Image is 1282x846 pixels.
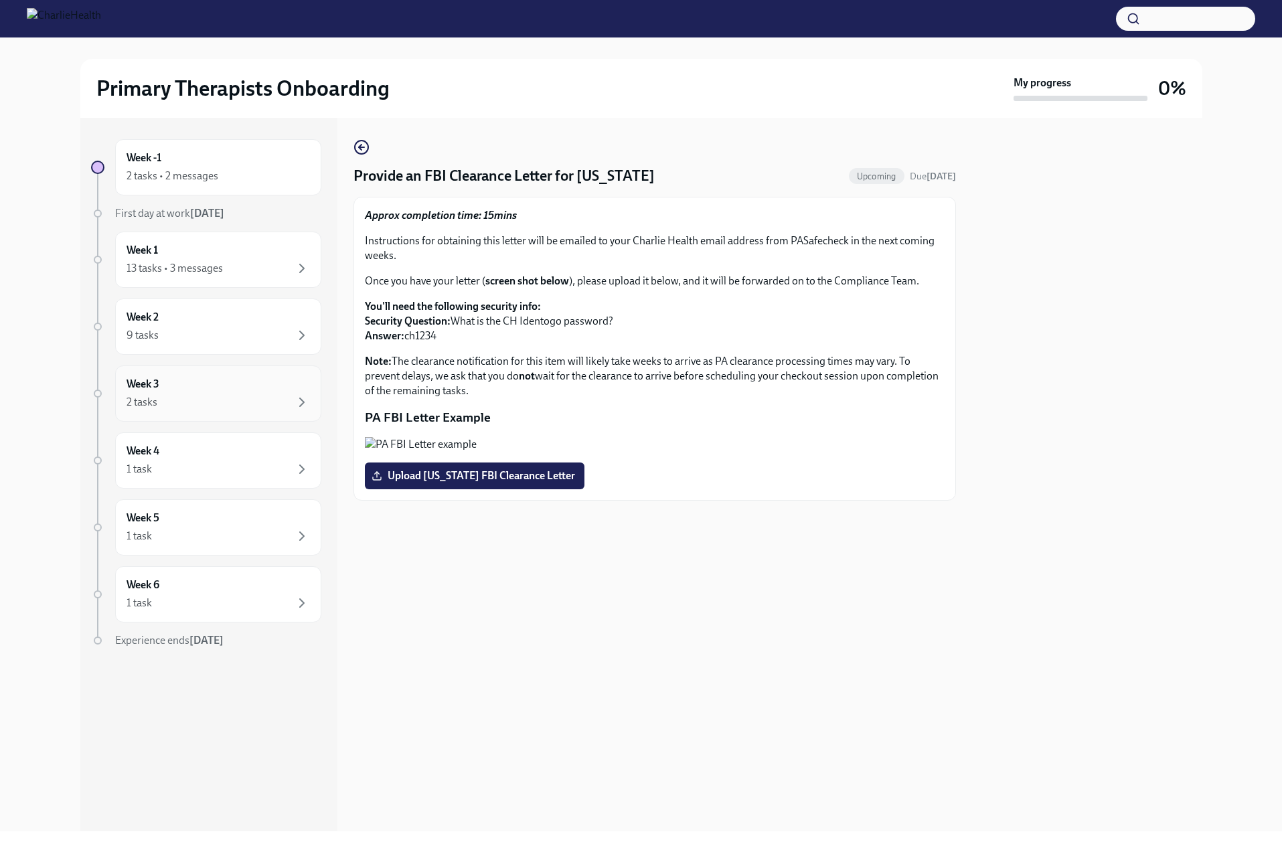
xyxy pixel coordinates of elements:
strong: Security Question: [365,315,451,327]
strong: [DATE] [189,634,224,647]
strong: screen shot below [485,274,569,287]
a: Week 113 tasks • 3 messages [91,232,321,288]
p: The clearance notification for this item will likely take weeks to arrive as PA clearance process... [365,354,945,398]
label: Upload [US_STATE] FBI Clearance Letter [365,462,584,489]
h6: Week 5 [127,511,159,525]
h3: 0% [1158,76,1186,100]
strong: Approx completion time: 15mins [365,209,517,222]
span: Upcoming [849,171,904,181]
p: Instructions for obtaining this letter will be emailed to your Charlie Health email address from ... [365,234,945,263]
div: 1 task [127,596,152,610]
p: What is the CH Identogo password? ch1234 [365,299,945,343]
a: Week 41 task [91,432,321,489]
a: Week -12 tasks • 2 messages [91,139,321,195]
span: First day at work [115,207,224,220]
button: Zoom image [365,437,945,452]
span: September 25th, 2025 07:00 [910,170,956,183]
span: Experience ends [115,634,224,647]
a: First day at work[DATE] [91,206,321,221]
div: 1 task [127,529,152,543]
strong: [DATE] [927,171,956,182]
h6: Week 1 [127,243,158,258]
h6: Week 6 [127,578,159,592]
img: CharlieHealth [27,8,101,29]
span: Upload [US_STATE] FBI Clearance Letter [374,469,575,483]
div: 9 tasks [127,328,159,343]
strong: [DATE] [190,207,224,220]
strong: You'll need the following security info: [365,300,541,313]
div: 13 tasks • 3 messages [127,261,223,276]
div: 1 task [127,462,152,477]
h4: Provide an FBI Clearance Letter for [US_STATE] [353,166,655,186]
h6: Week 2 [127,310,159,325]
strong: not [519,369,535,382]
a: Week 61 task [91,566,321,622]
strong: My progress [1014,76,1071,90]
h2: Primary Therapists Onboarding [96,75,390,102]
a: Week 51 task [91,499,321,556]
h6: Week 3 [127,377,159,392]
h6: Week 4 [127,444,159,458]
div: 2 tasks • 2 messages [127,169,218,183]
a: Week 32 tasks [91,365,321,422]
strong: Answer: [365,329,404,342]
p: Once you have your letter ( ), please upload it below, and it will be forwarded on to the Complia... [365,274,945,288]
a: Week 29 tasks [91,299,321,355]
strong: Note: [365,355,392,367]
div: 2 tasks [127,395,157,410]
p: PA FBI Letter Example [365,409,945,426]
h6: Week -1 [127,151,161,165]
span: Due [910,171,956,182]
